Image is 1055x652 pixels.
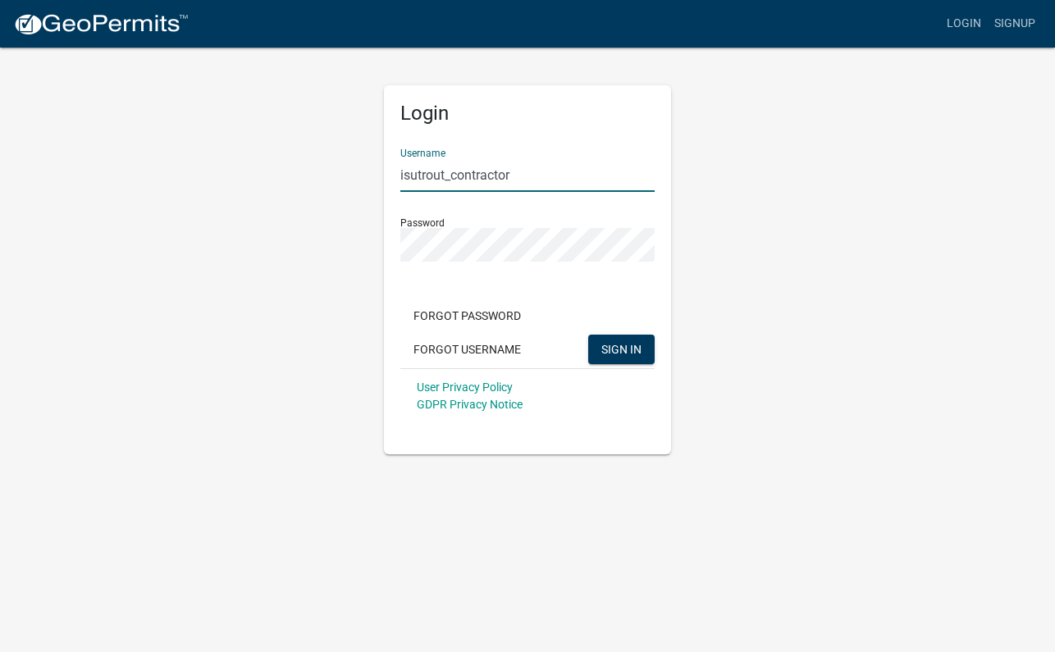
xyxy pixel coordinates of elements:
[400,335,534,364] button: Forgot Username
[601,342,642,355] span: SIGN IN
[400,301,534,331] button: Forgot Password
[417,381,513,394] a: User Privacy Policy
[400,102,655,125] h5: Login
[417,398,523,411] a: GDPR Privacy Notice
[588,335,655,364] button: SIGN IN
[940,8,988,39] a: Login
[988,8,1042,39] a: Signup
